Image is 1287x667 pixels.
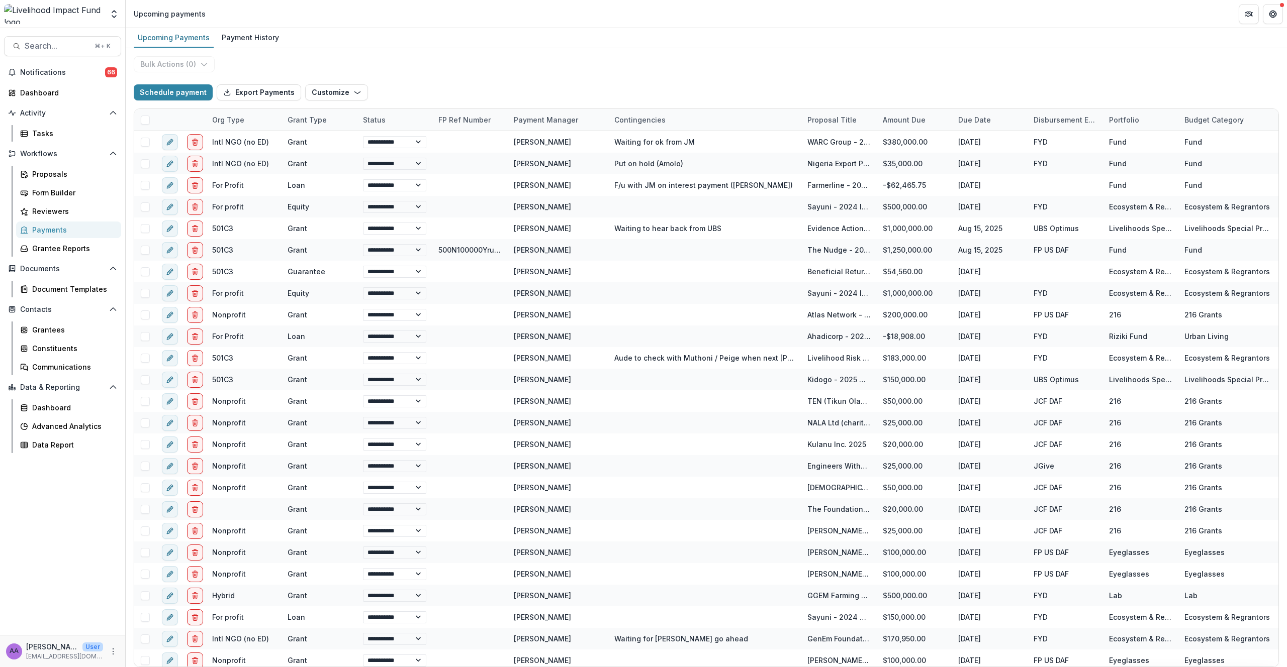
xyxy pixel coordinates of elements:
[32,324,113,335] div: Grantees
[16,221,121,238] a: Payments
[288,245,307,255] div: Grant
[877,498,952,520] div: $20,000.00
[305,84,368,100] button: Customize
[288,374,307,385] div: Grant
[32,225,113,235] div: Payments
[807,288,871,298] div: Sayuni - 2024 Investment
[1109,137,1127,147] div: Fund
[1034,331,1048,342] div: FYD
[438,245,502,255] div: 500N100000YruzmIAB
[952,606,1028,628] div: [DATE]
[212,137,269,147] div: Intl NGO (no ED)
[807,396,871,406] div: TEN (Tikun Olam Empowerment Network) 2025
[187,631,203,647] button: delete
[187,242,203,258] button: delete
[1184,223,1273,234] div: Livelihoods Special Projects
[952,131,1028,153] div: [DATE]
[206,109,282,131] div: Org type
[288,158,307,169] div: Grant
[1034,396,1062,406] div: JCF DAF
[162,264,178,280] button: edit
[1184,288,1270,298] div: Ecosystem & Regrantors
[206,115,250,125] div: Org type
[162,588,178,604] button: edit
[1109,245,1127,255] div: Fund
[877,477,952,498] div: $50,000.00
[187,350,203,366] button: delete
[162,609,178,625] button: edit
[20,383,105,392] span: Data & Reporting
[212,245,233,255] div: 501C3
[952,498,1028,520] div: [DATE]
[877,131,952,153] div: $380,000.00
[162,566,178,582] button: edit
[162,436,178,453] button: edit
[187,199,203,215] button: delete
[614,180,793,190] div: F/u with JM on interest payment ([PERSON_NAME])
[32,128,113,139] div: Tasks
[4,36,121,56] button: Search...
[16,359,121,375] a: Communications
[952,325,1028,347] div: [DATE]
[162,199,178,215] button: edit
[187,609,203,625] button: delete
[212,396,246,406] div: Nonprofit
[134,28,214,48] a: Upcoming Payments
[877,304,952,325] div: $200,000.00
[514,137,571,147] div: [PERSON_NAME]
[514,417,571,428] div: [PERSON_NAME]
[1034,288,1048,298] div: FYD
[877,115,932,125] div: Amount Due
[1109,331,1147,342] div: Riziki Fund
[288,201,309,212] div: Equity
[16,125,121,142] a: Tasks
[508,109,608,131] div: Payment Manager
[16,184,121,201] a: Form Builder
[801,109,877,131] div: Proposal Title
[4,105,121,121] button: Open Activity
[32,402,113,413] div: Dashboard
[952,390,1028,412] div: [DATE]
[952,520,1028,541] div: [DATE]
[212,288,244,298] div: For profit
[107,4,121,24] button: Open entity switcher
[212,266,233,277] div: 501C3
[807,331,871,342] div: Ahadicorp - 2024 Loan
[877,520,952,541] div: $25,000.00
[218,28,283,48] a: Payment History
[187,307,203,323] button: delete
[514,353,571,363] div: [PERSON_NAME]
[162,523,178,539] button: edit
[212,417,246,428] div: Nonprofit
[877,412,952,433] div: $25,000.00
[187,156,203,172] button: delete
[32,187,113,198] div: Form Builder
[1109,180,1127,190] div: Fund
[1109,158,1127,169] div: Fund
[162,631,178,647] button: edit
[877,282,952,304] div: $1,000,000.00
[514,396,571,406] div: [PERSON_NAME]
[187,523,203,539] button: delete
[187,372,203,388] button: delete
[1239,4,1259,24] button: Partners
[1028,109,1103,131] div: Disbursement Entity
[807,158,871,169] div: Nigeria Export Promotion Council - 2025 GTKY
[162,177,178,193] button: edit
[212,353,233,363] div: 501C3
[134,84,213,100] button: Schedule payment
[1178,109,1279,131] div: Budget Category
[1034,158,1048,169] div: FYD
[212,201,244,212] div: For profit
[952,196,1028,217] div: [DATE]
[32,439,113,450] div: Data Report
[1184,374,1273,385] div: Livelihoods Special Projects
[952,563,1028,585] div: [DATE]
[877,541,952,563] div: $100,000.00
[614,223,721,234] div: Waiting to hear back from UBS
[162,393,178,409] button: edit
[20,109,105,118] span: Activity
[212,158,269,169] div: Intl NGO (no ED)
[432,115,497,125] div: FP Ref Number
[614,158,683,169] div: Put on hold (Amolo)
